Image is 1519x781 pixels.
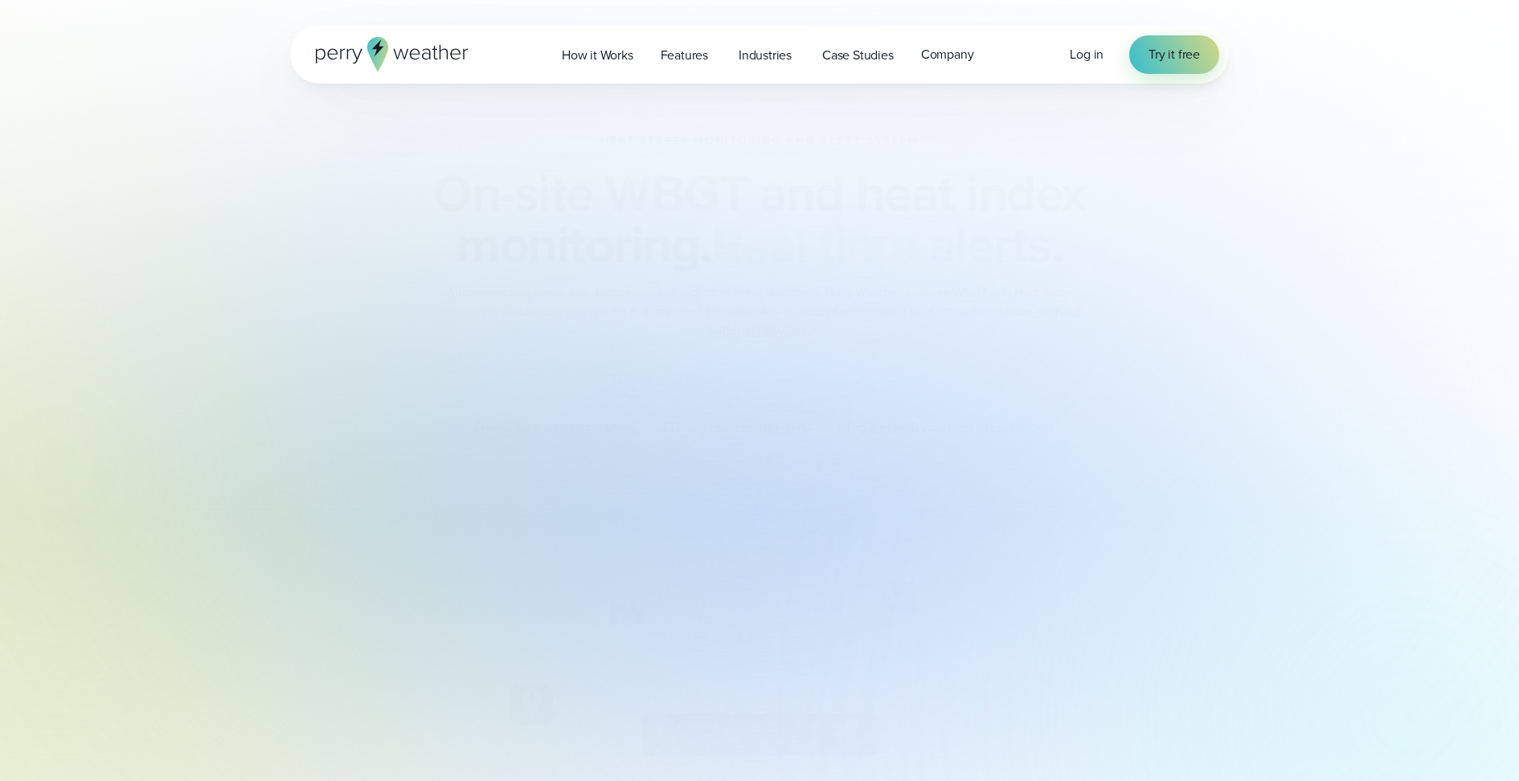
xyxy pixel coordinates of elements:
a: Log in [1070,45,1103,64]
span: Company [921,45,974,64]
a: Case Studies [809,39,907,72]
span: Features [661,46,708,65]
a: How it Works [548,39,647,72]
span: How it Works [562,46,633,65]
span: Industries [739,46,792,65]
span: Case Studies [822,46,894,65]
span: Try it free [1148,45,1200,64]
a: Try it free [1129,35,1219,74]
